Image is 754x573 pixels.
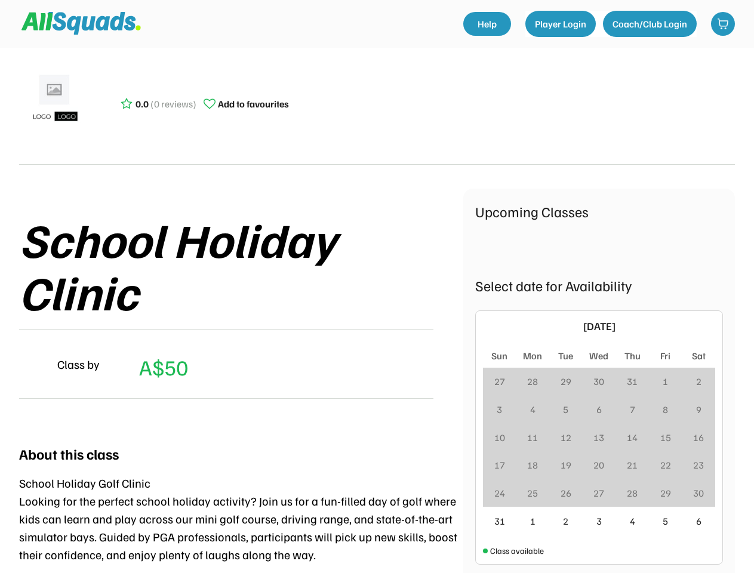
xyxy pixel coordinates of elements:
div: 3 [596,514,602,528]
div: Tue [558,349,573,363]
div: 14 [627,430,638,445]
div: 20 [593,458,604,472]
div: A$50 [139,351,188,383]
div: 2 [696,374,701,389]
div: 22 [660,458,671,472]
div: 9 [696,402,701,417]
div: Sat [692,349,706,363]
div: About this class [19,443,119,464]
div: 19 [561,458,571,472]
div: 29 [660,486,671,500]
div: 5 [563,402,568,417]
div: Mon [523,349,542,363]
div: 29 [561,374,571,389]
div: 4 [630,514,635,528]
div: Class by [57,355,100,373]
img: yH5BAEAAAAALAAAAAABAAEAAAIBRAA7 [19,350,48,378]
div: 17 [494,458,505,472]
div: 3 [497,402,502,417]
div: Select date for Availability [475,275,723,296]
div: School Holiday Clinic [19,212,463,318]
div: 1 [663,374,668,389]
img: shopping-cart-01%20%281%29.svg [717,18,729,30]
div: 28 [527,374,538,389]
div: 18 [527,458,538,472]
div: 7 [630,402,635,417]
div: 27 [593,486,604,500]
div: 6 [596,402,602,417]
div: 13 [593,430,604,445]
img: Squad%20Logo.svg [21,12,141,35]
div: 31 [627,374,638,389]
div: 8 [663,402,668,417]
div: 31 [494,514,505,528]
div: 0.0 [136,97,149,111]
img: ui-kit-placeholders-product-5_1200x.webp [25,70,85,130]
a: Help [463,12,511,36]
div: 26 [561,486,571,500]
div: 4 [530,402,536,417]
div: Wed [589,349,608,363]
div: 11 [527,430,538,445]
div: 28 [627,486,638,500]
div: 16 [693,430,704,445]
div: Upcoming Classes [475,201,723,222]
div: 30 [693,486,704,500]
div: 5 [663,514,668,528]
div: 6 [696,514,701,528]
div: 23 [693,458,704,472]
div: 1 [530,514,536,528]
button: Player Login [525,11,596,37]
div: 10 [494,430,505,445]
div: 12 [561,430,571,445]
div: Class available [490,544,544,557]
button: Coach/Club Login [603,11,697,37]
div: 15 [660,430,671,445]
div: 21 [627,458,638,472]
div: 27 [494,374,505,389]
div: 25 [527,486,538,500]
div: Thu [624,349,641,363]
div: 30 [593,374,604,389]
div: [DATE] [503,318,695,334]
div: (0 reviews) [150,97,196,111]
div: Fri [660,349,670,363]
div: Sun [491,349,507,363]
div: 24 [494,486,505,500]
div: Add to favourites [218,97,289,111]
div: 2 [563,514,568,528]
